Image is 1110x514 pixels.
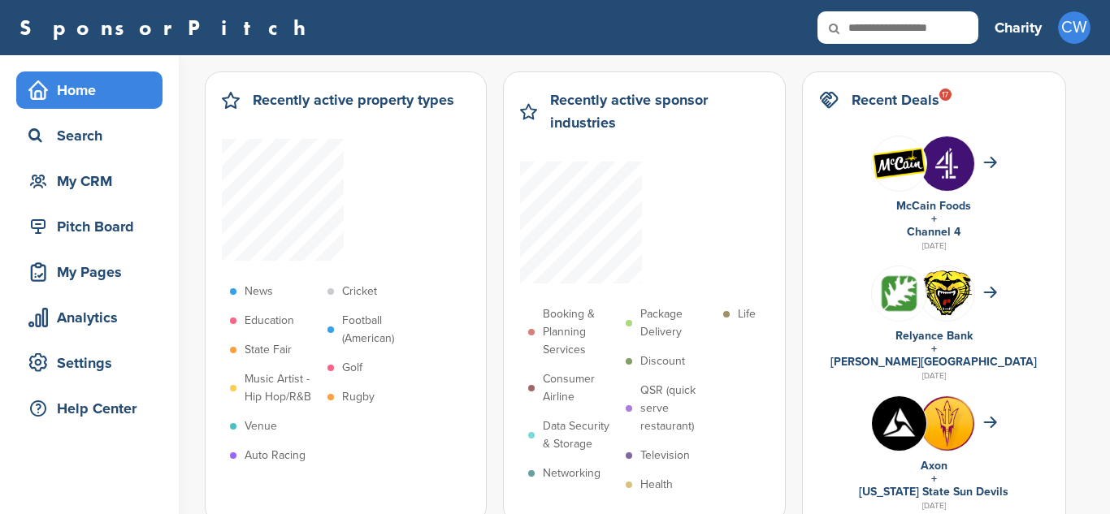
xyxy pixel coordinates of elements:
[24,394,163,423] div: Help Center
[931,342,937,356] a: +
[245,417,277,435] p: Venue
[995,10,1042,45] a: Charity
[543,370,618,406] p: Consumer Airline
[819,499,1049,513] div: [DATE]
[819,369,1049,383] div: [DATE]
[245,312,294,330] p: Education
[931,472,937,486] a: +
[342,359,362,377] p: Golf
[20,17,316,38] a: SponsorPitch
[24,348,163,378] div: Settings
[852,89,939,111] h2: Recent Deals
[245,341,292,359] p: State Fair
[872,396,926,451] img: Scboarel 400x400
[16,208,163,245] a: Pitch Board
[16,162,163,200] a: My CRM
[245,370,319,406] p: Music Artist - Hip Hop/R&B
[342,283,377,300] p: Cricket
[920,270,974,317] img: Design img dhsqmo
[872,266,926,321] img: Odp7hoyt 400x400
[819,239,1049,253] div: [DATE]
[253,89,454,111] h2: Recently active property types
[16,253,163,291] a: My Pages
[895,329,973,343] a: Relyance Bank
[24,121,163,150] div: Search
[543,305,618,359] p: Booking & Planning Services
[640,382,715,435] p: QSR (quick serve restaurant)
[543,417,618,453] p: Data Security & Storage
[24,212,163,241] div: Pitch Board
[16,344,163,382] a: Settings
[1058,11,1090,44] span: CW
[872,147,926,179] img: Open uri20141112 50798 1gyzy02
[920,136,974,191] img: Ctknvhwm 400x400
[859,485,1008,499] a: [US_STATE] State Sun Devils
[830,355,1037,369] a: [PERSON_NAME][GEOGRAPHIC_DATA]
[738,305,756,323] p: Life
[640,447,690,464] p: Television
[896,199,971,213] a: McCain Foods
[907,225,960,239] a: Channel 4
[550,89,768,134] h2: Recently active sponsor industries
[640,476,673,494] p: Health
[640,305,715,341] p: Package Delivery
[995,16,1042,39] h3: Charity
[640,352,685,370] p: Discount
[24,76,163,105] div: Home
[16,299,163,336] a: Analytics
[939,89,952,101] div: 17
[16,71,163,109] a: Home
[342,388,375,406] p: Rugby
[342,312,417,348] p: Football (American)
[921,459,947,473] a: Axon
[24,166,163,196] div: My CRM
[16,390,163,427] a: Help Center
[24,303,163,332] div: Analytics
[543,464,601,482] p: Networking
[245,283,273,300] p: News
[16,117,163,154] a: Search
[24,257,163,287] div: My Pages
[245,447,306,464] p: Auto Racing
[920,396,974,451] img: Nag8r1eo 400x400
[931,212,937,226] a: +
